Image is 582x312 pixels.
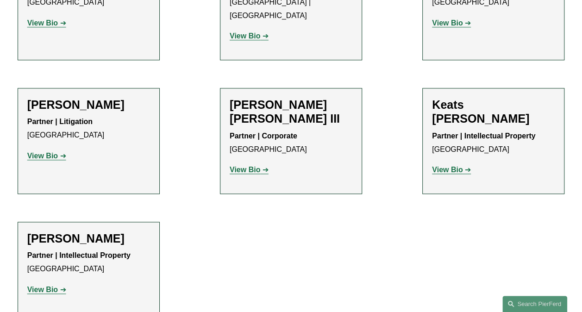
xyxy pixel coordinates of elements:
[230,98,352,126] h2: [PERSON_NAME] [PERSON_NAME] III
[27,286,58,293] strong: View Bio
[432,132,535,140] strong: Partner | Intellectual Property
[432,166,471,174] a: View Bio
[27,286,66,293] a: View Bio
[27,152,66,160] a: View Bio
[230,166,269,174] a: View Bio
[230,130,352,156] p: [GEOGRAPHIC_DATA]
[27,19,66,27] a: View Bio
[230,32,260,40] strong: View Bio
[432,19,463,27] strong: View Bio
[27,118,93,125] strong: Partner | Litigation
[27,19,58,27] strong: View Bio
[27,152,58,160] strong: View Bio
[432,166,463,174] strong: View Bio
[230,166,260,174] strong: View Bio
[27,115,150,142] p: [GEOGRAPHIC_DATA]
[27,251,131,259] strong: Partner | Intellectual Property
[432,130,555,156] p: [GEOGRAPHIC_DATA]
[27,249,150,276] p: [GEOGRAPHIC_DATA]
[27,231,150,245] h2: [PERSON_NAME]
[27,98,150,112] h2: [PERSON_NAME]
[230,132,297,140] strong: Partner | Corporate
[432,98,555,126] h2: Keats [PERSON_NAME]
[502,296,567,312] a: Search this site
[230,32,269,40] a: View Bio
[432,19,471,27] a: View Bio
